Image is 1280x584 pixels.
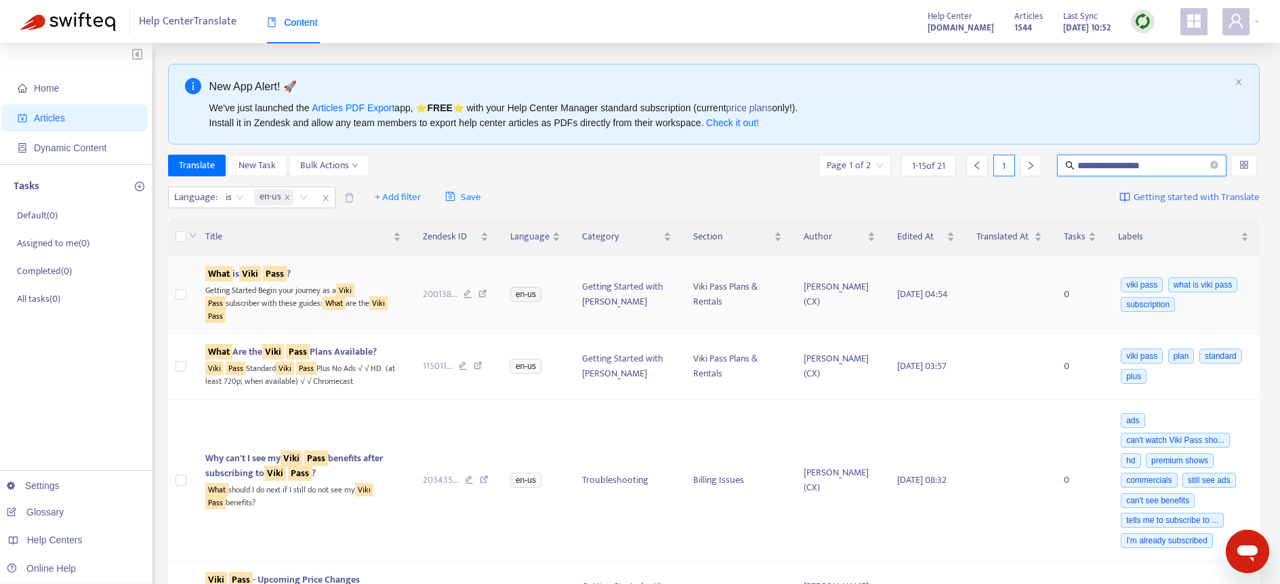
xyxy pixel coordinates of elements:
span: close-circle [1210,159,1218,172]
span: Are the Plans Available? [205,344,377,359]
span: user [1228,13,1244,29]
span: Getting started with Translate [1134,190,1260,206]
span: Articles [34,113,65,123]
sqkw: Pass [304,450,328,466]
span: Translated At [976,229,1031,244]
div: 1 [993,155,1015,176]
sqkw: Viki [355,483,373,497]
p: Assigned to me ( 0 ) [17,236,89,250]
th: Author [793,218,887,256]
a: Settings [7,480,60,491]
td: Getting Started with [PERSON_NAME] [571,256,682,334]
span: what is viki pass [1168,277,1238,292]
a: Online Help [7,563,76,574]
sqkw: What [205,483,228,497]
span: I'm already subscribed [1121,533,1213,548]
a: [DOMAIN_NAME] [928,20,994,35]
strong: [DATE] 10:52 [1063,20,1111,35]
span: right [1026,161,1035,170]
td: 0 [1053,256,1107,334]
sqkw: Pass [286,344,310,359]
span: Help Centers [27,534,83,545]
a: Check it out! [706,117,759,128]
span: ads [1121,413,1144,428]
div: Standard Plus No Ads √ √ HD (at least 720p; when available) √ √ Chromecast [205,359,401,387]
span: still see ads [1182,473,1236,488]
button: + Add filter [365,187,432,208]
span: plan [1168,349,1195,364]
span: Why can't I see my benefits after subscribing to ? [205,450,383,481]
span: can't see benefits [1121,493,1195,508]
div: should I do next if I still do not see my benefits? [205,481,401,509]
sqkw: Pass [205,496,226,509]
td: [PERSON_NAME] (CX) [793,400,887,562]
span: plus-circle [135,182,144,191]
span: [DATE] 08:32 [897,472,947,488]
span: is ? [205,266,291,281]
span: New Task [239,158,276,173]
span: premium shows [1146,453,1214,468]
span: Section [693,229,771,244]
span: Content [267,17,318,28]
th: Labels [1107,218,1260,256]
span: Category [582,229,661,244]
td: [PERSON_NAME] (CX) [793,256,887,334]
span: commercials [1121,473,1177,488]
span: down [352,162,358,169]
span: + Add filter [375,189,421,206]
span: [DATE] 04:54 [897,286,948,302]
span: standard [1199,349,1242,364]
a: Glossary [7,507,64,518]
span: 203435 ... [423,473,459,488]
span: Articles [1014,9,1043,24]
sqkw: Pass [226,362,246,375]
span: Help Center Translate [139,9,236,35]
span: down [189,231,197,239]
sqkw: Pass [288,465,312,481]
th: Tasks [1053,218,1107,256]
img: Swifteq [20,12,115,31]
sqkw: Viki [336,284,354,297]
span: viki pass [1121,277,1163,292]
span: home [18,83,27,93]
span: Bulk Actions [300,158,358,173]
sqkw: Viki [264,465,286,481]
button: Bulk Actionsdown [289,155,369,176]
span: Save [445,189,481,206]
span: 115011 ... [423,359,453,374]
sqkw: Viki [281,450,302,466]
sqkw: What [323,296,346,310]
span: hd [1121,453,1140,468]
td: Viki Pass Plans & Rentals [682,256,793,334]
th: Edited At [886,218,966,256]
span: plus [1121,369,1147,384]
strong: 1544 [1014,20,1032,35]
span: Labels [1118,229,1238,244]
span: account-book [18,113,27,123]
a: Articles PDF Export [312,102,394,113]
div: Getting Started Begin your journey as a subscriber with these guides: are the [205,281,401,322]
span: can't watch Viki Pass sho... [1121,433,1230,448]
span: 1 - 15 of 21 [912,159,945,173]
span: en-us [510,473,541,488]
th: Zendesk ID [412,218,499,256]
iframe: Button to launch messaging window, conversation in progress [1226,530,1269,573]
sqkw: Viki [276,362,294,375]
span: save [445,191,455,201]
td: 0 [1053,334,1107,399]
span: en-us [260,189,281,206]
span: left [972,161,982,170]
span: Home [34,83,59,94]
span: Tasks [1064,229,1086,244]
span: container [18,143,27,153]
img: image-link [1119,192,1130,203]
span: appstore [1186,13,1202,29]
a: Getting started with Translate [1119,187,1260,208]
span: delete [344,193,354,203]
th: Category [571,218,682,256]
td: [PERSON_NAME] (CX) [793,334,887,399]
img: sync.dc5367851b00ba804db3.png [1134,13,1151,30]
p: Tasks [14,178,39,195]
th: Section [682,218,793,256]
